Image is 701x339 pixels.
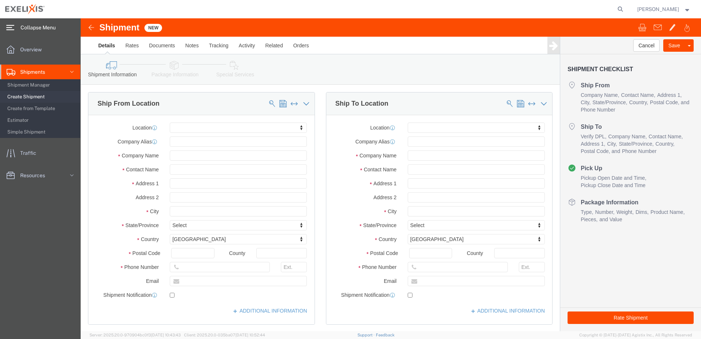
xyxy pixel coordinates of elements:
[151,333,181,337] span: [DATE] 10:43:43
[376,333,394,337] a: Feedback
[7,125,75,139] span: Simple Shipment
[7,90,75,104] span: Create Shipment
[81,18,701,331] iframe: FS Legacy Container
[7,113,75,128] span: Estimator
[637,5,679,13] span: Chris Cruz
[7,101,75,116] span: Create from Template
[20,65,50,79] span: Shipments
[5,4,45,15] img: logo
[637,5,691,14] button: [PERSON_NAME]
[0,65,80,79] a: Shipments
[0,168,80,183] a: Resources
[184,333,265,337] span: Client: 2025.20.0-035ba07
[0,146,80,160] a: Traffic
[20,168,50,183] span: Resources
[357,333,376,337] a: Support
[89,333,181,337] span: Server: 2025.20.0-970904bc0f3
[235,333,265,337] span: [DATE] 10:52:44
[7,78,75,92] span: Shipment Manager
[0,42,80,57] a: Overview
[20,146,41,160] span: Traffic
[20,42,47,57] span: Overview
[579,332,692,338] span: Copyright © [DATE]-[DATE] Agistix Inc., All Rights Reserved
[21,20,61,35] span: Collapse Menu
